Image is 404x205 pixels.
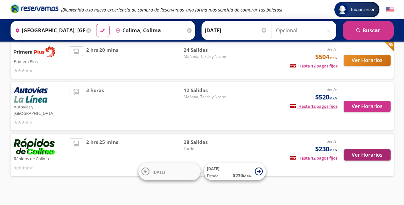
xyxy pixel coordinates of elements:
small: MXN [243,173,252,178]
input: Elegir Fecha [205,22,267,38]
span: Hasta 12 pagos fijos [290,63,338,69]
span: [DATE] [207,166,219,171]
em: desde: [327,138,338,144]
em: desde: [327,87,338,92]
small: MXN [329,147,338,152]
button: Buscar [343,21,394,40]
em: ¡Bienvenido a la nueva experiencia de compra de Reservamos, una forma más sencilla de comprar tus... [61,7,282,13]
button: English [386,6,394,14]
input: Buscar Destino [113,22,185,38]
button: Ver Horarios [344,101,391,112]
span: Iniciar sesión [348,6,378,13]
span: 2 hrs 25 mins [86,138,118,171]
span: Hasta 12 pagos fijos [290,103,338,109]
p: Primera Plus [14,57,67,65]
p: Rápidos de Colima [14,154,67,162]
input: Buscar Origen [12,22,85,38]
img: Rápidos de Colima [14,138,55,154]
span: 24 Salidas [184,46,228,54]
button: [DATE]Desde:$230MXN [204,163,266,180]
span: 12 Salidas [184,87,228,94]
span: $504 [315,52,338,62]
a: Brand Logo [11,4,58,15]
input: Opcional [276,22,333,38]
span: Desde: [207,173,219,179]
em: desde: [327,46,338,52]
span: Mañana, Tarde y Noche [184,94,228,100]
i: Brand Logo [11,4,58,13]
span: $ 230 [233,172,252,179]
button: Ver Horarios [344,55,391,66]
span: [DATE] [153,169,165,175]
small: MXN [329,96,338,100]
span: Mañana, Tarde y Noche [184,54,228,59]
span: 3 horas [86,87,104,126]
button: [DATE] [138,163,201,180]
button: Ver Horarios [344,149,391,161]
span: Hasta 12 pagos fijos [290,155,338,161]
small: MXN [329,55,338,60]
span: Tarde [184,146,228,152]
span: 2 hrs 20 mins [86,46,118,74]
img: Primera Plus [14,46,55,57]
span: $230 [315,144,338,154]
span: $520 [315,92,338,102]
span: 28 Salidas [184,138,228,146]
p: Autovías y [GEOGRAPHIC_DATA] [14,103,67,116]
img: Autovías y La Línea [14,87,48,103]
